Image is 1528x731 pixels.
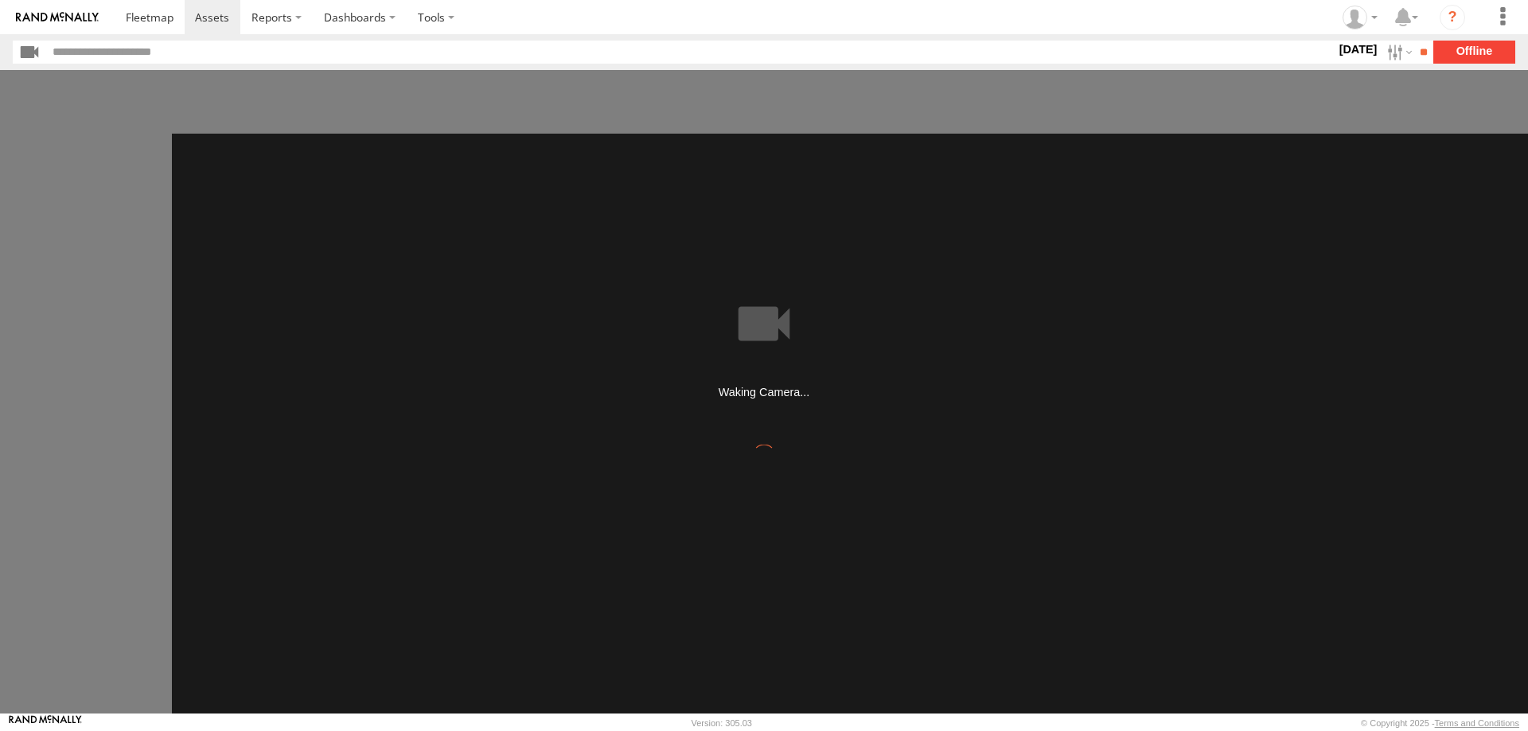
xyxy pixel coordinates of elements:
[1381,41,1415,64] label: Search Filter Options
[1361,718,1519,728] div: © Copyright 2025 -
[9,715,82,731] a: Visit our Website
[1440,5,1465,30] i: ?
[1335,41,1380,58] label: [DATE]
[16,12,99,23] img: rand-logo.svg
[1435,718,1519,728] a: Terms and Conditions
[1337,6,1383,29] div: Randy Yohe
[692,718,752,728] div: Version: 305.03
